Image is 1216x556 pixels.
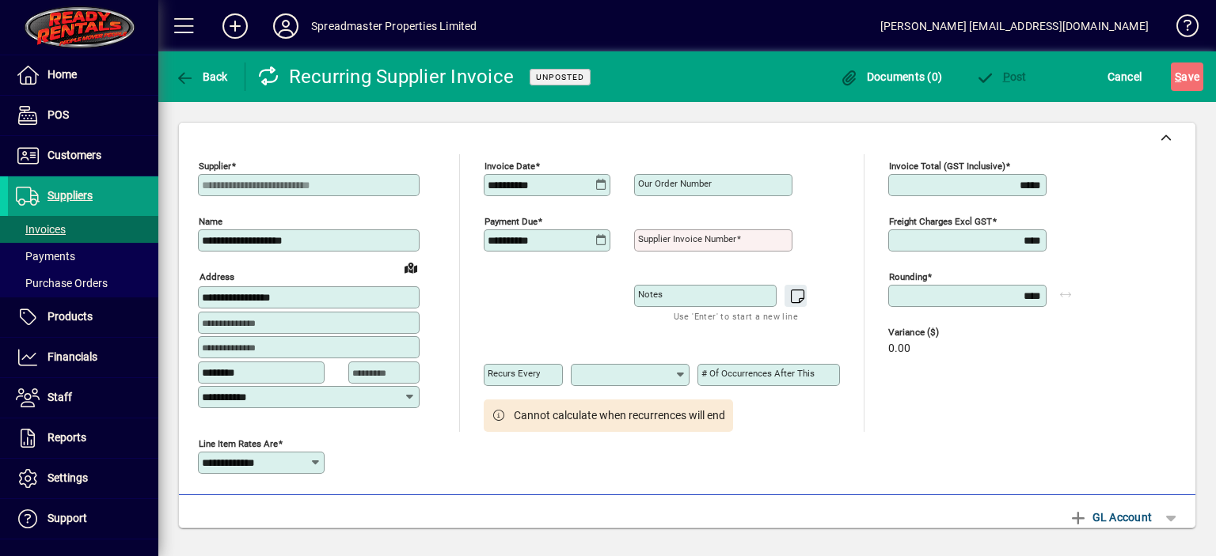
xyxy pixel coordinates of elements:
span: Financials [47,350,97,363]
span: Customers [47,149,101,161]
button: Add [210,12,260,40]
a: Purchase Orders [8,270,158,297]
span: ost [975,70,1027,83]
span: Support [47,512,87,524]
div: Spreadmaster Properties Limited [311,13,477,39]
mat-label: Supplier [199,161,231,172]
span: Suppliers [47,189,93,202]
mat-label: Name [199,216,222,227]
button: Post [971,62,1031,91]
div: [PERSON_NAME] [EMAIL_ADDRESS][DOMAIN_NAME] [880,13,1149,39]
span: POS [47,108,69,121]
mat-label: Our order number [638,178,712,189]
span: Back [175,70,228,83]
mat-label: Notes [638,289,663,300]
mat-label: Freight charges excl GST [889,216,992,227]
span: 0.00 [888,342,910,355]
div: Recurring Supplier Invoice [257,64,515,89]
button: GL Account [1061,503,1160,531]
a: View on map [398,255,424,280]
span: Cannot calculate when recurrences will end [514,407,725,424]
span: Products [47,310,93,323]
span: Reports [47,431,86,444]
span: Purchase Orders [16,277,108,289]
span: P [1003,70,1010,83]
a: Reports [8,418,158,458]
mat-label: Supplier invoice number [638,233,736,244]
app-page-header-button: Back [158,62,245,91]
a: Customers [8,136,158,176]
span: Cancel [1108,64,1142,89]
span: S [1175,70,1181,83]
mat-label: Payment due [484,216,538,227]
a: Support [8,499,158,539]
a: Invoices [8,216,158,243]
mat-label: Rounding [889,271,927,282]
span: ave [1175,64,1199,89]
a: Financials [8,338,158,377]
span: Invoices [16,223,66,236]
a: Staff [8,378,158,418]
button: Save [1171,62,1203,91]
button: Cancel [1104,62,1146,91]
span: GL Account [1069,505,1152,530]
mat-hint: Use 'Enter' to start a new line [674,307,798,325]
mat-label: Invoice date [484,161,535,172]
a: Settings [8,459,158,498]
a: POS [8,96,158,135]
mat-label: # of occurrences after this [701,368,815,379]
a: Home [8,55,158,95]
span: Unposted [536,72,584,82]
mat-label: Recurs every [488,368,540,379]
button: Back [171,62,232,91]
mat-label: Invoice Total (GST inclusive) [889,161,1005,172]
span: Payments [16,250,75,263]
button: Documents (0) [835,62,946,91]
span: Home [47,68,77,81]
a: Payments [8,243,158,270]
span: Variance ($) [888,327,983,338]
span: Settings [47,471,88,484]
mat-label: Line item rates are [199,438,278,449]
a: Products [8,297,158,337]
span: Documents (0) [839,70,942,83]
a: Knowledge Base [1165,3,1196,55]
span: Staff [47,391,72,403]
button: Profile [260,12,311,40]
